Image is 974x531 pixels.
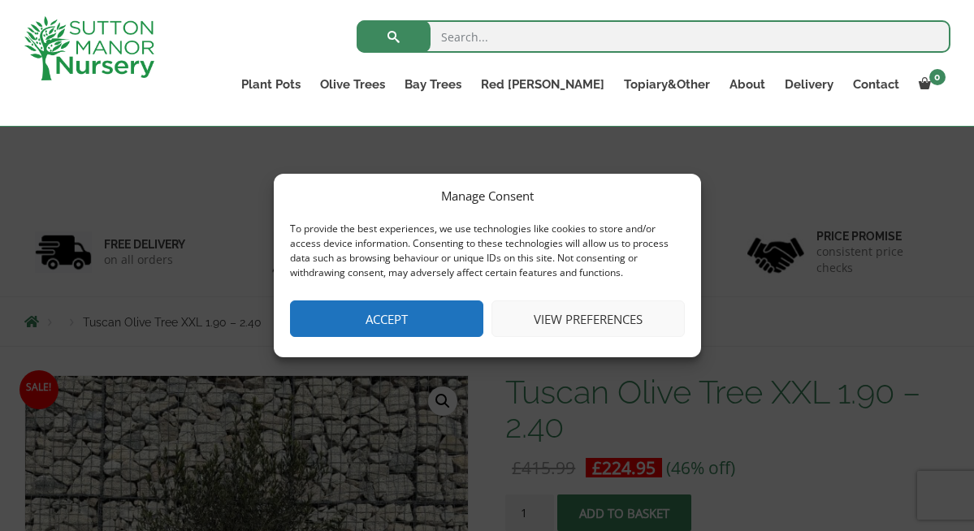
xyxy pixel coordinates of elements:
[441,186,534,205] div: Manage Consent
[290,300,483,337] button: Accept
[909,73,950,96] a: 0
[357,20,950,53] input: Search...
[310,73,395,96] a: Olive Trees
[491,300,685,337] button: View preferences
[24,16,154,80] img: logo
[395,73,471,96] a: Bay Trees
[720,73,775,96] a: About
[471,73,614,96] a: Red [PERSON_NAME]
[843,73,909,96] a: Contact
[614,73,720,96] a: Topiary&Other
[775,73,843,96] a: Delivery
[929,69,946,85] span: 0
[232,73,310,96] a: Plant Pots
[290,222,683,280] div: To provide the best experiences, we use technologies like cookies to store and/or access device i...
